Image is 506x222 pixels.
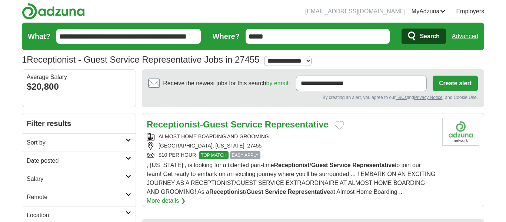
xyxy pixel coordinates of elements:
[147,142,436,150] div: [GEOGRAPHIC_DATA], [US_STATE], 27455
[148,94,478,101] div: By creating an alert, you agree to our and , and Cookie Use.
[266,80,289,86] a: by email
[414,95,443,100] a: Privacy Notice
[27,193,126,202] h2: Remote
[420,29,439,44] span: Search
[334,121,344,130] button: Add to favorite jobs
[231,119,262,129] strong: Service
[274,162,310,168] strong: Receptionist
[442,118,479,146] img: Company logo
[330,162,351,168] strong: Service
[352,162,395,168] strong: Representative
[27,211,126,220] h2: Location
[246,189,263,195] strong: Guest
[22,3,85,20] img: Adzuna logo
[213,31,240,42] label: Where?
[22,133,136,152] a: Sort by
[433,76,478,91] button: Create alert
[27,138,126,147] h2: Sort by
[230,151,260,159] span: EASY APPLY
[27,80,131,93] div: $20,800
[147,196,186,205] a: More details ❯
[288,189,330,195] strong: Representative
[147,133,436,140] div: ALMOST HOME BOARDING AND GROOMING
[147,119,200,129] strong: Receptionist
[22,188,136,206] a: Remote
[22,53,27,66] span: 1
[163,79,290,88] span: Receive the newest jobs for this search :
[147,151,436,159] div: $10 PER HOUR
[452,29,478,44] a: Advanced
[22,54,260,64] h1: Receptionist - Guest Service Representative Jobs in 27455
[147,162,435,195] span: , [US_STATE] , is looking for a talented part-time / to join our team! Get ready to embark on an ...
[456,7,484,16] a: Employers
[311,162,328,168] strong: Guest
[22,113,136,133] h2: Filter results
[28,31,50,42] label: What?
[147,119,329,129] a: Receptionist-Guest Service Representative
[396,95,407,100] a: T&Cs
[22,152,136,170] a: Date posted
[305,7,406,16] li: [EMAIL_ADDRESS][DOMAIN_NAME]
[27,175,126,183] h2: Salary
[402,29,446,44] button: Search
[209,189,245,195] strong: Receptionist
[199,151,228,159] span: TOP MATCH
[22,170,136,188] a: Salary
[412,7,446,16] a: MyAdzuna
[265,189,286,195] strong: Service
[27,74,131,80] div: Average Salary
[203,119,228,129] strong: Guest
[27,156,126,165] h2: Date posted
[265,119,329,129] strong: Representative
